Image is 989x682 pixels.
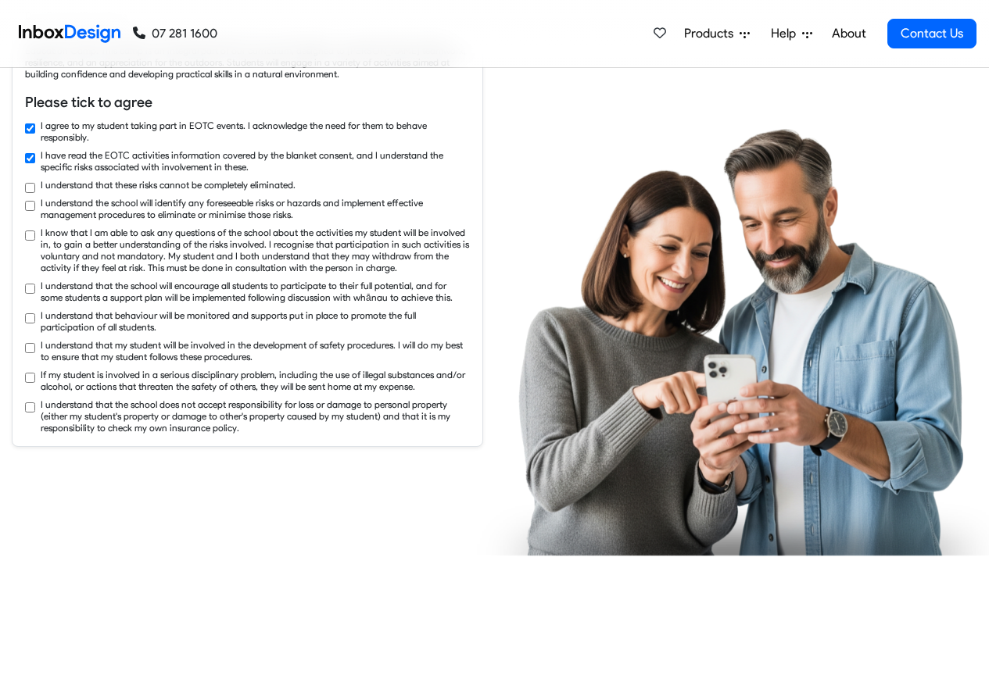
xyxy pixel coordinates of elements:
[827,18,870,49] a: About
[41,369,470,392] label: If my student is involved in a serious disciplinary problem, including the use of illegal substan...
[887,19,976,48] a: Contact Us
[684,24,740,43] span: Products
[41,227,470,273] label: I know that I am able to ask any questions of the school about the activities my student will be ...
[41,280,470,303] label: I understand that the school will encourage all students to participate to their full potential, ...
[41,309,470,333] label: I understand that behaviour will be monitored and supports put in place to promote the full parti...
[771,24,802,43] span: Help
[41,179,296,191] label: I understand that these risks cannot be completely eliminated.
[133,24,217,43] a: 07 281 1600
[41,398,470,434] label: I understand that the school does not accept responsibility for loss or damage to personal proper...
[41,339,470,362] label: I understand that my student will be involved in the development of safety procedures. I will do ...
[41,149,470,173] label: I have read the EOTC activities information covered by the blanket consent, and I understand the ...
[41,120,470,143] label: I agree to my student taking part in EOTC events. I acknowledge the need for them to behave respo...
[25,92,470,112] h6: Please tick to agree
[678,18,756,49] a: Products
[765,18,819,49] a: Help
[41,197,470,220] label: I understand the school will identify any foreseeable risks or hazards and implement effective ma...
